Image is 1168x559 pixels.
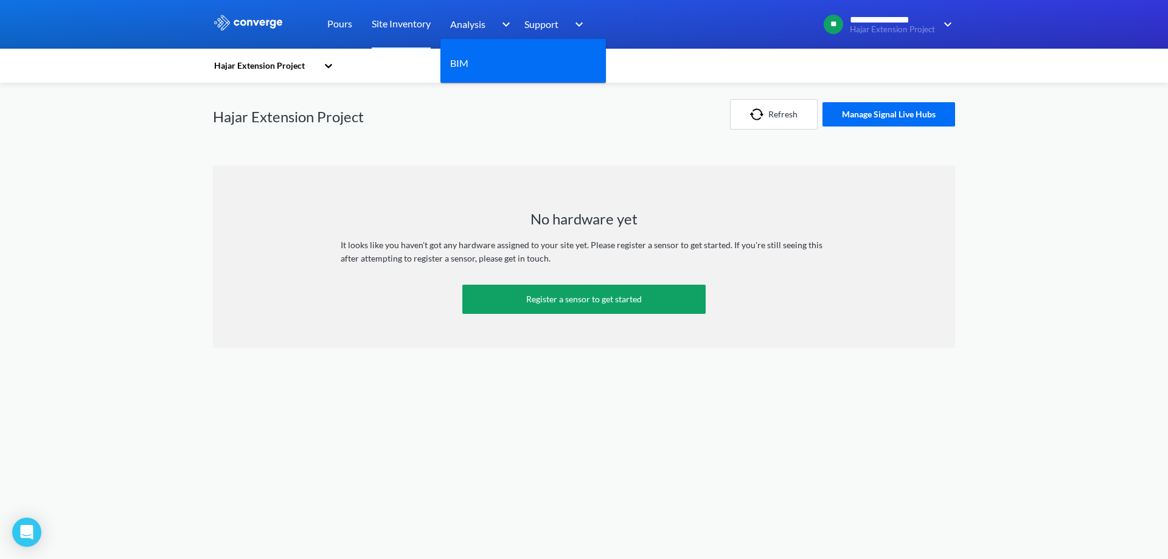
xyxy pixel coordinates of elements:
[450,16,485,32] span: Analysis
[524,16,558,32] span: Support
[530,209,638,229] h1: No hardware yet
[12,518,41,547] div: Open Intercom Messenger
[730,99,818,130] button: Refresh
[850,25,936,34] span: Hajar Extension Project
[462,285,706,314] a: Register a sensor to get started
[822,102,955,127] button: Manage Signal Live Hubs
[341,238,827,265] div: It looks like you haven't got any hardware assigned to your site yet. Please register a sensor to...
[213,59,318,72] div: Hajar Extension Project
[213,107,364,127] h1: Hajar Extension Project
[750,108,768,120] img: icon-refresh.svg
[450,55,468,71] a: BIM
[494,17,513,32] img: downArrow.svg
[936,17,955,32] img: downArrow.svg
[567,17,586,32] img: downArrow.svg
[213,15,283,30] img: logo_ewhite.svg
